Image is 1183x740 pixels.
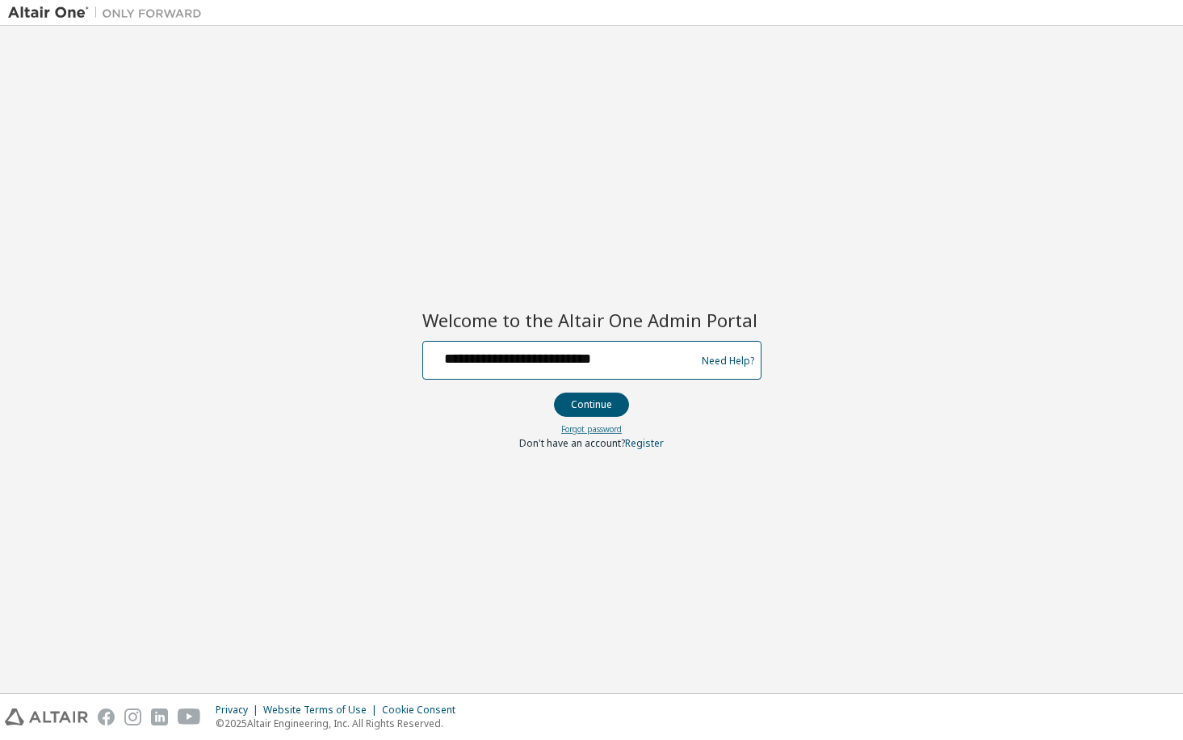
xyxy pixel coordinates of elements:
[98,708,115,725] img: facebook.svg
[422,309,761,331] h2: Welcome to the Altair One Admin Portal
[702,360,754,361] a: Need Help?
[5,708,88,725] img: altair_logo.svg
[554,393,629,417] button: Continue
[382,704,465,717] div: Cookie Consent
[178,708,201,725] img: youtube.svg
[263,704,382,717] div: Website Terms of Use
[8,5,210,21] img: Altair One
[124,708,141,725] img: instagram.svg
[216,717,465,730] p: © 2025 Altair Engineering, Inc. All Rights Reserved.
[561,423,622,435] a: Forgot password
[151,708,168,725] img: linkedin.svg
[625,436,664,450] a: Register
[216,704,263,717] div: Privacy
[519,436,625,450] span: Don't have an account?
